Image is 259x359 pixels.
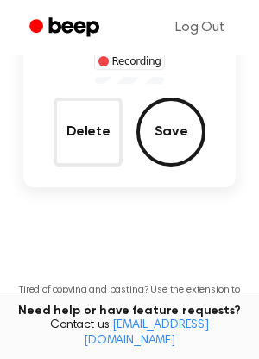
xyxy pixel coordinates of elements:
[17,11,115,45] a: Beep
[94,53,166,70] div: Recording
[84,319,209,347] a: [EMAIL_ADDRESS][DOMAIN_NAME]
[54,98,123,167] button: Delete Audio Record
[10,318,249,349] span: Contact us
[14,284,245,310] p: Tired of copying and pasting? Use the extension to automatically insert your recordings.
[158,7,242,48] a: Log Out
[136,98,205,167] button: Save Audio Record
